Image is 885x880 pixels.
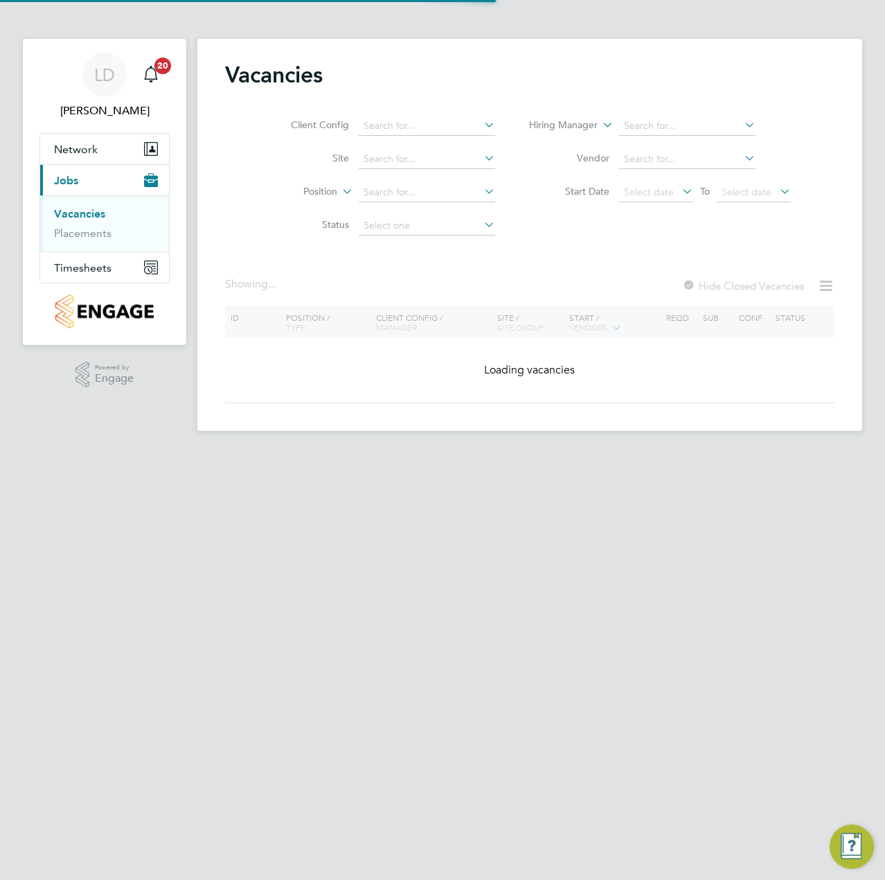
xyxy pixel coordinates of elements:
[95,362,134,373] span: Powered by
[40,252,169,283] button: Timesheets
[137,53,165,97] a: 20
[154,58,171,74] span: 20
[530,185,609,197] label: Start Date
[40,165,169,195] button: Jobs
[359,216,495,236] input: Select one
[54,261,111,274] span: Timesheets
[54,174,78,187] span: Jobs
[55,294,153,328] img: countryside-properties-logo-retina.png
[225,61,323,89] h2: Vacancies
[40,134,169,164] button: Network
[269,152,349,164] label: Site
[258,185,337,199] label: Position
[359,116,495,136] input: Search for...
[269,118,349,131] label: Client Config
[682,279,804,292] label: Hide Closed Vacancies
[696,182,714,200] span: To
[39,294,170,328] a: Go to home page
[54,207,105,220] a: Vacancies
[225,277,279,292] div: Showing
[722,186,771,198] span: Select date
[75,362,134,388] a: Powered byEngage
[619,150,756,169] input: Search for...
[518,118,598,132] label: Hiring Manager
[830,825,874,869] button: Engage Resource Center
[268,277,276,291] span: ...
[359,150,495,169] input: Search for...
[94,66,115,84] span: LD
[624,186,674,198] span: Select date
[39,53,170,119] a: LD[PERSON_NAME]
[619,116,756,136] input: Search for...
[39,103,170,119] span: Liam D'unienville
[95,373,134,385] span: Engage
[54,143,98,156] span: Network
[359,183,495,202] input: Search for...
[530,152,609,164] label: Vendor
[40,195,169,252] div: Jobs
[269,218,349,231] label: Status
[23,39,186,345] nav: Main navigation
[54,227,111,240] a: Placements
